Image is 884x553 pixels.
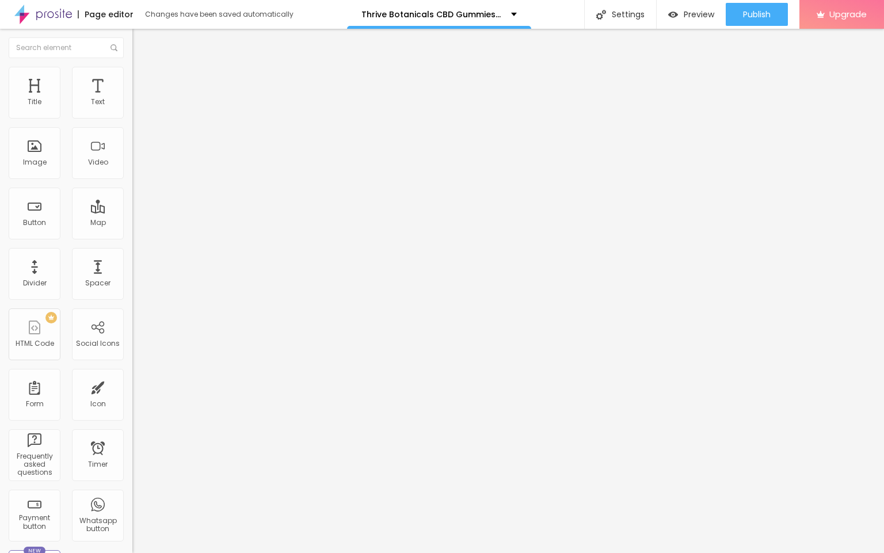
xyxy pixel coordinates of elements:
[23,158,47,166] div: Image
[78,10,134,18] div: Page editor
[726,3,788,26] button: Publish
[12,452,57,477] div: Frequently asked questions
[829,9,867,19] span: Upgrade
[657,3,726,26] button: Preview
[743,10,771,19] span: Publish
[28,98,41,106] div: Title
[16,340,54,348] div: HTML Code
[76,340,120,348] div: Social Icons
[88,460,108,468] div: Timer
[26,400,44,408] div: Form
[596,10,606,20] img: Icone
[85,279,110,287] div: Spacer
[90,400,106,408] div: Icon
[668,10,678,20] img: view-1.svg
[361,10,502,18] p: Thrive Botanicals CBD Gummies Ingredients, Benefits.
[684,10,714,19] span: Preview
[9,37,124,58] input: Search element
[110,44,117,51] img: Icone
[12,514,57,531] div: Payment button
[88,158,108,166] div: Video
[75,517,120,533] div: Whatsapp button
[90,219,106,227] div: Map
[23,279,47,287] div: Divider
[132,29,884,553] iframe: Editor
[145,11,294,18] div: Changes have been saved automatically
[23,219,46,227] div: Button
[91,98,105,106] div: Text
